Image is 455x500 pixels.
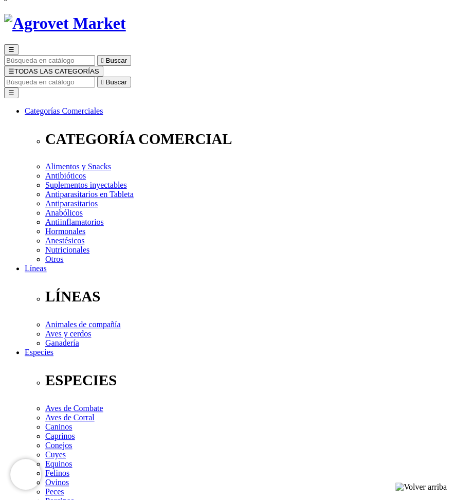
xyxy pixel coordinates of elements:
[45,171,86,180] a: Antibióticos
[45,459,72,468] a: Equinos
[45,162,111,171] a: Alimentos y Snacks
[45,227,85,236] a: Hormonales
[4,87,19,98] button: ☰
[97,77,131,87] button:  Buscar
[395,483,447,492] img: Volver arriba
[45,190,134,199] a: Antiparasitarios en Tableta
[45,422,72,431] a: Caninos
[4,66,103,77] button: ☰TODAS LAS CATEGORÍAS
[4,14,126,33] img: Agrovet Market
[8,46,14,53] span: ☰
[45,236,84,245] a: Anestésicos
[45,338,79,347] a: Ganadería
[45,441,72,450] a: Conejos
[45,329,91,338] a: Aves y cerdos
[45,432,75,440] a: Caprinos
[45,218,104,226] a: Antiinflamatorios
[45,199,98,208] a: Antiparasitarios
[45,478,69,487] a: Ovinos
[101,57,104,64] i: 
[25,264,47,273] a: Líneas
[4,77,95,87] input: Buscar
[45,245,89,254] a: Nutricionales
[4,44,19,55] button: ☰
[101,78,104,86] i: 
[97,55,131,66] button:  Buscar
[45,372,451,389] p: ESPECIES
[25,106,103,115] a: Categorías Comerciales
[10,459,41,490] iframe: Brevo live chat
[25,348,53,356] a: Especies
[45,208,83,217] a: Anabólicos
[45,450,66,459] a: Cuyes
[4,55,95,66] input: Buscar
[45,131,451,148] p: CATEGORÍA COMERCIAL
[45,255,64,263] a: Otros
[45,320,121,329] a: Animales de compañía
[45,487,64,496] a: Peces
[106,57,127,64] span: Buscar
[45,181,127,189] a: Suplementos inyectables
[8,67,14,75] span: ☰
[45,404,103,413] a: Aves de Combate
[106,78,127,86] span: Buscar
[45,469,69,477] a: Felinos
[45,413,95,422] a: Aves de Corral
[45,288,451,305] p: LÍNEAS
